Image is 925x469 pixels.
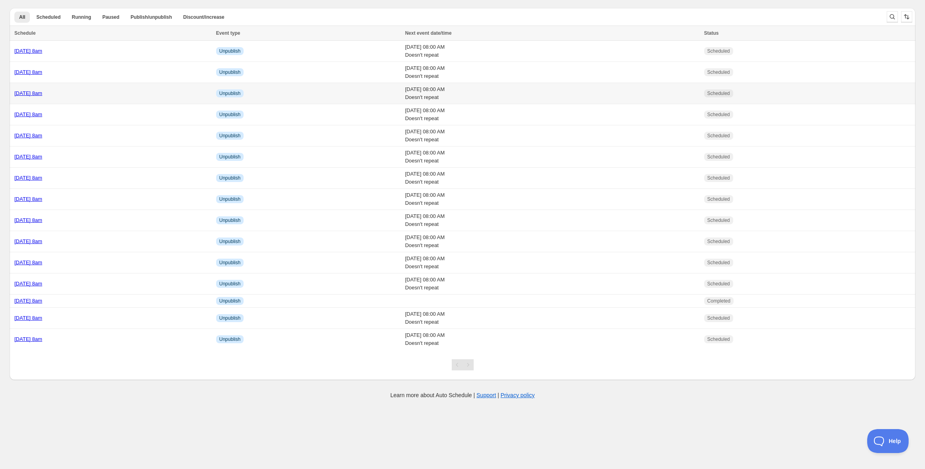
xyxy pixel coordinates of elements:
span: Scheduled [707,154,730,160]
span: Scheduled [707,69,730,75]
span: Publish/unpublish [130,14,172,20]
span: Scheduled [707,111,730,118]
p: Learn more about Auto Schedule | | [390,391,535,399]
a: [DATE] 8am [14,133,42,139]
span: Unpublish [219,336,240,342]
a: [DATE] 8am [14,175,42,181]
span: Unpublish [219,298,240,304]
span: All [19,14,25,20]
span: Unpublish [219,315,240,321]
span: Schedule [14,30,35,36]
td: [DATE] 08:00 AM Doesn't repeat [403,231,702,252]
span: Unpublish [219,154,240,160]
span: Running [72,14,91,20]
td: [DATE] 08:00 AM Doesn't repeat [403,189,702,210]
span: Discount/increase [183,14,224,20]
span: Status [704,30,719,36]
td: [DATE] 08:00 AM Doesn't repeat [403,329,702,350]
span: Next event date/time [405,30,452,36]
a: [DATE] 8am [14,217,42,223]
td: [DATE] 08:00 AM Doesn't repeat [403,252,702,273]
a: Support [476,392,496,398]
a: [DATE] 8am [14,281,42,287]
a: [DATE] 8am [14,196,42,202]
span: Unpublish [219,259,240,266]
span: Scheduled [707,90,730,97]
span: Scheduled [707,238,730,245]
span: Scheduled [707,315,730,321]
nav: Pagination [452,359,474,370]
span: Completed [707,298,730,304]
td: [DATE] 08:00 AM Doesn't repeat [403,273,702,295]
span: Scheduled [36,14,61,20]
td: [DATE] 08:00 AM Doesn't repeat [403,308,702,329]
a: [DATE] 8am [14,69,42,75]
span: Unpublish [219,133,240,139]
span: Unpublish [219,196,240,202]
span: Unpublish [219,175,240,181]
span: Unpublish [219,48,240,54]
td: [DATE] 08:00 AM Doesn't repeat [403,83,702,104]
span: Scheduled [707,259,730,266]
a: [DATE] 8am [14,259,42,265]
button: Search and filter results [887,11,898,22]
span: Scheduled [707,175,730,181]
td: [DATE] 08:00 AM Doesn't repeat [403,210,702,231]
span: Scheduled [707,281,730,287]
span: Scheduled [707,196,730,202]
td: [DATE] 08:00 AM Doesn't repeat [403,104,702,125]
a: [DATE] 8am [14,111,42,117]
a: [DATE] 8am [14,298,42,304]
span: Unpublish [219,281,240,287]
td: [DATE] 08:00 AM Doesn't repeat [403,125,702,146]
span: Unpublish [219,217,240,224]
span: Unpublish [219,90,240,97]
span: Scheduled [707,48,730,54]
td: [DATE] 08:00 AM Doesn't repeat [403,146,702,168]
span: Paused [102,14,120,20]
span: Scheduled [707,336,730,342]
span: Unpublish [219,238,240,245]
td: [DATE] 08:00 AM Doesn't repeat [403,168,702,189]
a: [DATE] 8am [14,154,42,160]
a: Privacy policy [501,392,535,398]
span: Scheduled [707,133,730,139]
span: Scheduled [707,217,730,224]
span: Unpublish [219,69,240,75]
iframe: Toggle Customer Support [867,429,909,453]
span: Unpublish [219,111,240,118]
a: [DATE] 8am [14,336,42,342]
td: [DATE] 08:00 AM Doesn't repeat [403,41,702,62]
td: [DATE] 08:00 AM Doesn't repeat [403,62,702,83]
span: Event type [216,30,240,36]
a: [DATE] 8am [14,90,42,96]
a: [DATE] 8am [14,315,42,321]
button: Sort the results [901,11,912,22]
a: [DATE] 8am [14,48,42,54]
a: [DATE] 8am [14,238,42,244]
